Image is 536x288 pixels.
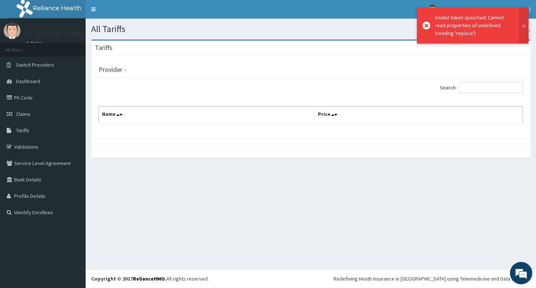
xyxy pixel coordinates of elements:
[95,44,112,51] h3: Tariffs
[86,269,536,288] footer: All rights reserved.
[334,275,530,282] div: Redefining Heath Insurance in [GEOGRAPHIC_DATA] using Telemedicine and Data Science!
[91,24,530,34] h1: All Tariffs
[16,78,40,85] span: Dashboard
[99,107,315,124] th: Name
[435,14,512,37] div: Invalid token specified: Cannot read properties of undefined (reading 'replace')
[4,22,20,39] img: User Image
[428,5,437,14] img: User Image
[440,82,523,93] label: Search:
[459,82,523,93] input: Search:
[91,275,166,282] strong: Copyright © 2017 .
[99,66,126,73] h3: Provider -
[133,275,165,282] a: RelianceHMO
[315,107,523,124] th: Price
[26,30,146,37] p: ST. [PERSON_NAME][GEOGRAPHIC_DATA]
[26,41,44,46] a: Online
[16,61,54,68] span: Switch Providers
[16,127,29,134] span: Tariffs
[16,111,31,117] span: Claims
[441,6,530,13] span: ST. [PERSON_NAME][GEOGRAPHIC_DATA]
